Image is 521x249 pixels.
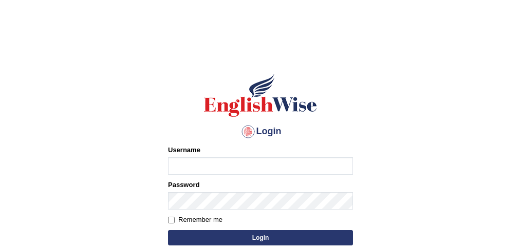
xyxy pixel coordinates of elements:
label: Username [168,145,200,155]
label: Password [168,180,199,190]
img: Logo of English Wise sign in for intelligent practice with AI [202,72,319,118]
input: Remember me [168,217,175,223]
button: Login [168,230,353,245]
label: Remember me [168,215,222,225]
h4: Login [168,123,353,140]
